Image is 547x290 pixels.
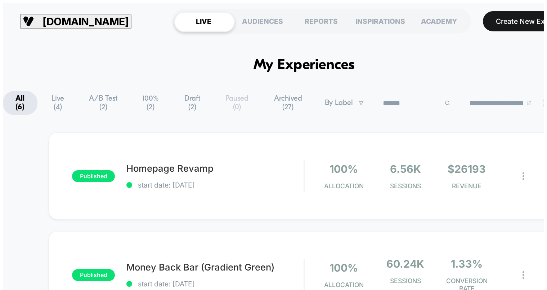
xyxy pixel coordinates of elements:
span: Sessions [377,182,433,190]
h1: My Experiences [254,57,355,74]
button: [DOMAIN_NAME] [20,14,131,29]
span: published [72,170,115,182]
span: Sessions [377,277,433,285]
div: LIVE [174,12,233,30]
span: 100% [329,163,358,175]
img: end [527,101,531,105]
div: AUDIENCES [233,12,292,30]
div: ACADEMY [409,12,468,30]
span: start date: [DATE] [126,181,304,189]
span: Live ( 4 ) [39,91,76,115]
span: 60.24k [386,258,424,270]
span: Allocation [324,281,364,289]
span: Archived ( 27 ) [261,91,314,115]
div: REPORTS [292,12,351,30]
span: [DOMAIN_NAME] [42,15,129,28]
span: REVENUE [439,182,495,190]
span: $26193 [448,163,486,175]
img: Visually logo [23,16,34,27]
img: close [523,271,524,279]
span: A/B Test ( 2 ) [78,91,129,115]
span: 6.56k [390,163,421,175]
span: start date: [DATE] [126,280,304,288]
span: 100% ( 2 ) [130,91,171,115]
span: By Label [325,99,353,107]
span: 100% [329,262,358,274]
span: 1.33% [451,258,483,270]
img: close [523,172,524,180]
span: Allocation [324,182,364,190]
span: Draft ( 2 ) [172,91,212,115]
span: Money Back Bar (Gradient Green) [126,262,304,273]
span: All ( 6 ) [3,91,37,115]
span: Homepage Revamp [126,163,304,174]
span: published [72,269,115,281]
div: INSPIRATIONS [351,12,409,30]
